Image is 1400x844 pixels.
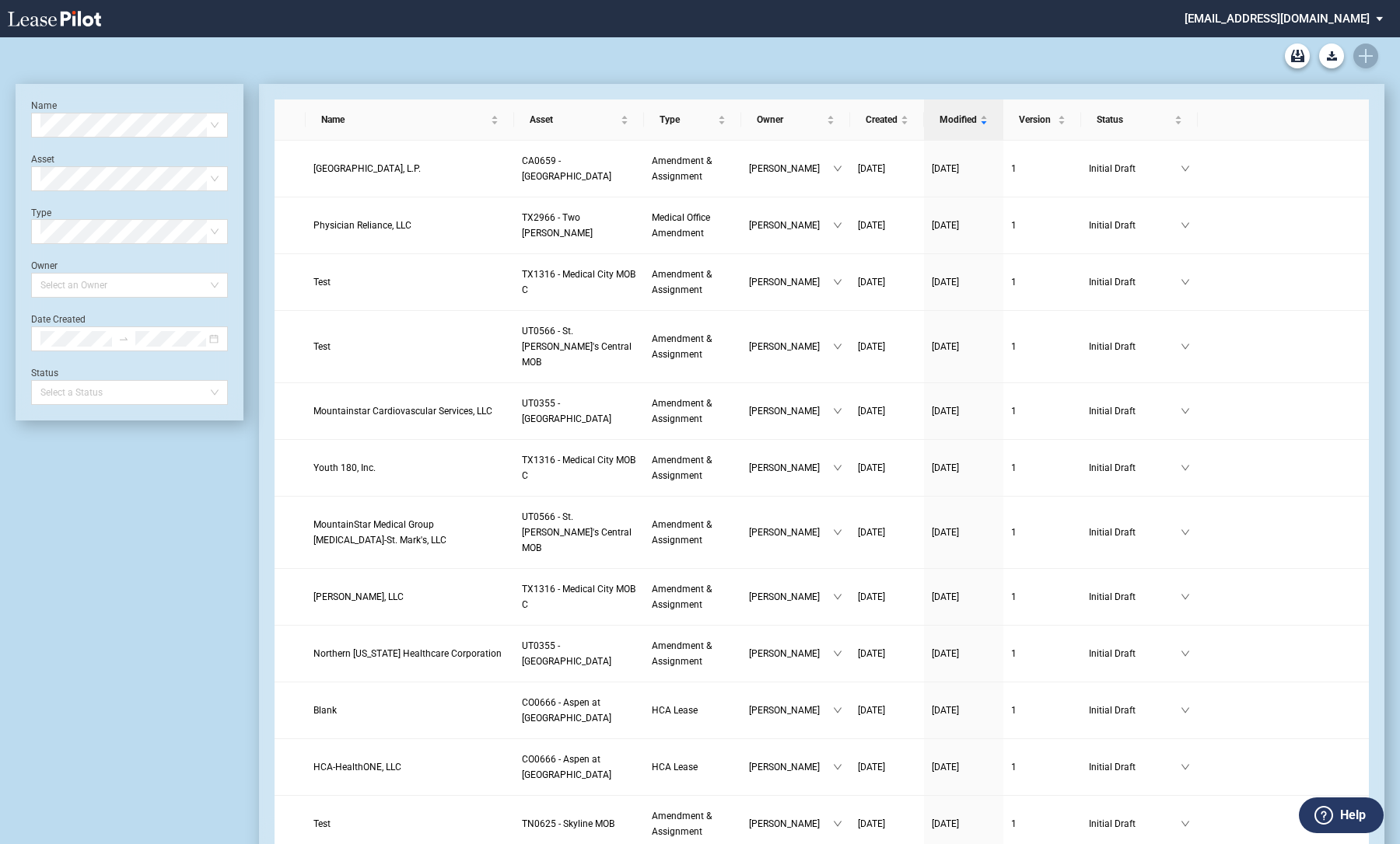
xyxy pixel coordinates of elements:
span: to [118,333,129,344]
span: [PERSON_NAME] [749,161,833,176]
span: Amendment & Assignment [652,584,712,610]
span: down [1181,706,1190,715]
a: Mountainstar Cardiovascular Services, LLC [313,403,506,419]
span: [DATE] [858,220,885,231]
span: Initial Draft [1089,403,1181,419]
span: TX1316 - Medical City MOB C [522,584,635,610]
a: Test [313,816,506,832]
span: down [833,277,842,287]
span: [DATE] [932,762,959,773]
a: Amendment & Assignment [652,331,733,362]
span: down [833,164,842,173]
span: Blank [313,705,337,716]
span: CO0666 - Aspen at Sky Ridge [522,697,611,724]
a: [DATE] [932,646,996,661]
a: 1 [1011,460,1073,476]
a: [DATE] [932,703,996,718]
a: Amendment & Assignment [652,581,733,612]
span: MountainStar Medical Group Neurosurgery-St. Mark's, LLC [313,519,446,546]
a: 1 [1011,703,1073,718]
span: Test [313,818,331,829]
span: Type [660,112,715,127]
span: [PERSON_NAME] [749,646,833,661]
a: [GEOGRAPHIC_DATA], L.P. [313,161,506,176]
a: Blank [313,703,506,718]
span: Sammie Lee, LLC [313,591,404,602]
a: 1 [1011,218,1073,233]
a: Test [313,274,506,290]
span: down [1181,463,1190,473]
a: TX1316 - Medical City MOB C [522,267,636,298]
a: TX1316 - Medical City MOB C [522,452,636,483]
span: Test [313,341,331,352]
a: Amendment & Assignment [652,517,733,548]
a: Test [313,339,506,354]
span: HCA-HealthONE, LLC [313,762,401,773]
a: CO0666 - Aspen at [GEOGRAPHIC_DATA] [522,752,636,783]
a: UT0566 - St. [PERSON_NAME]'s Central MOB [522,323,636,370]
span: down [1181,592,1190,602]
th: Asset [514,99,644,141]
span: [DATE] [858,591,885,602]
span: down [833,342,842,351]
span: Amendment & Assignment [652,333,712,360]
a: Archive [1285,44,1310,68]
a: Northern [US_STATE] Healthcare Corporation [313,646,506,661]
a: 1 [1011,589,1073,605]
span: [DATE] [858,341,885,352]
span: UT0566 - St. Mark's Central MOB [522,511,632,553]
md-menu: Download Blank Form List [1314,44,1349,68]
button: Help [1299,797,1384,833]
span: 1 [1011,527,1017,538]
span: down [833,406,842,416]
th: Created [850,99,924,141]
span: Test [313,277,331,288]
a: UT0355 - [GEOGRAPHIC_DATA] [522,638,636,669]
span: [PERSON_NAME] [749,460,833,476]
a: HCA Lease [652,703,733,718]
a: TX1316 - Medical City MOB C [522,581,636,612]
span: 1 [1011,762,1017,773]
a: [PERSON_NAME], LLC [313,589,506,605]
th: Modified [924,99,1003,141]
a: TX2966 - Two [PERSON_NAME] [522,210,636,241]
span: [DATE] [858,277,885,288]
span: Initial Draft [1089,816,1181,832]
span: Amendment & Assignment [652,811,712,837]
span: Initial Draft [1089,589,1181,605]
th: Name [306,99,514,141]
label: Status [31,368,58,378]
span: 1 [1011,591,1017,602]
a: Amendment & Assignment [652,153,733,184]
a: [DATE] [858,274,916,290]
span: 1 [1011,163,1017,174]
a: [DATE] [932,403,996,419]
span: 1 [1011,705,1017,716]
span: Amendment & Assignment [652,398,712,424]
span: [PERSON_NAME] [749,703,833,718]
span: TX2966 - Two Fannin [522,212,593,239]
a: Amendment & Assignment [652,396,733,427]
span: down [1181,221,1190,230]
span: [PERSON_NAME] [749,525,833,540]
span: down [833,762,842,772]
a: Amendment & Assignment [652,808,733,839]
span: [PERSON_NAME] [749,589,833,605]
span: Good Samaritan Hospital, L.P. [313,163,421,174]
a: 1 [1011,816,1073,832]
span: Amendment & Assignment [652,455,712,481]
span: [DATE] [858,762,885,773]
span: down [1181,819,1190,828]
button: Download Blank Form [1319,44,1344,68]
span: down [1181,277,1190,287]
a: [DATE] [932,339,996,354]
span: swap-right [118,333,129,344]
span: 1 [1011,341,1017,352]
span: down [833,221,842,230]
th: Owner [741,99,850,141]
a: Amendment & Assignment [652,267,733,298]
span: [PERSON_NAME] [749,403,833,419]
a: [DATE] [932,759,996,775]
span: Amendment & Assignment [652,519,712,546]
span: down [833,528,842,537]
